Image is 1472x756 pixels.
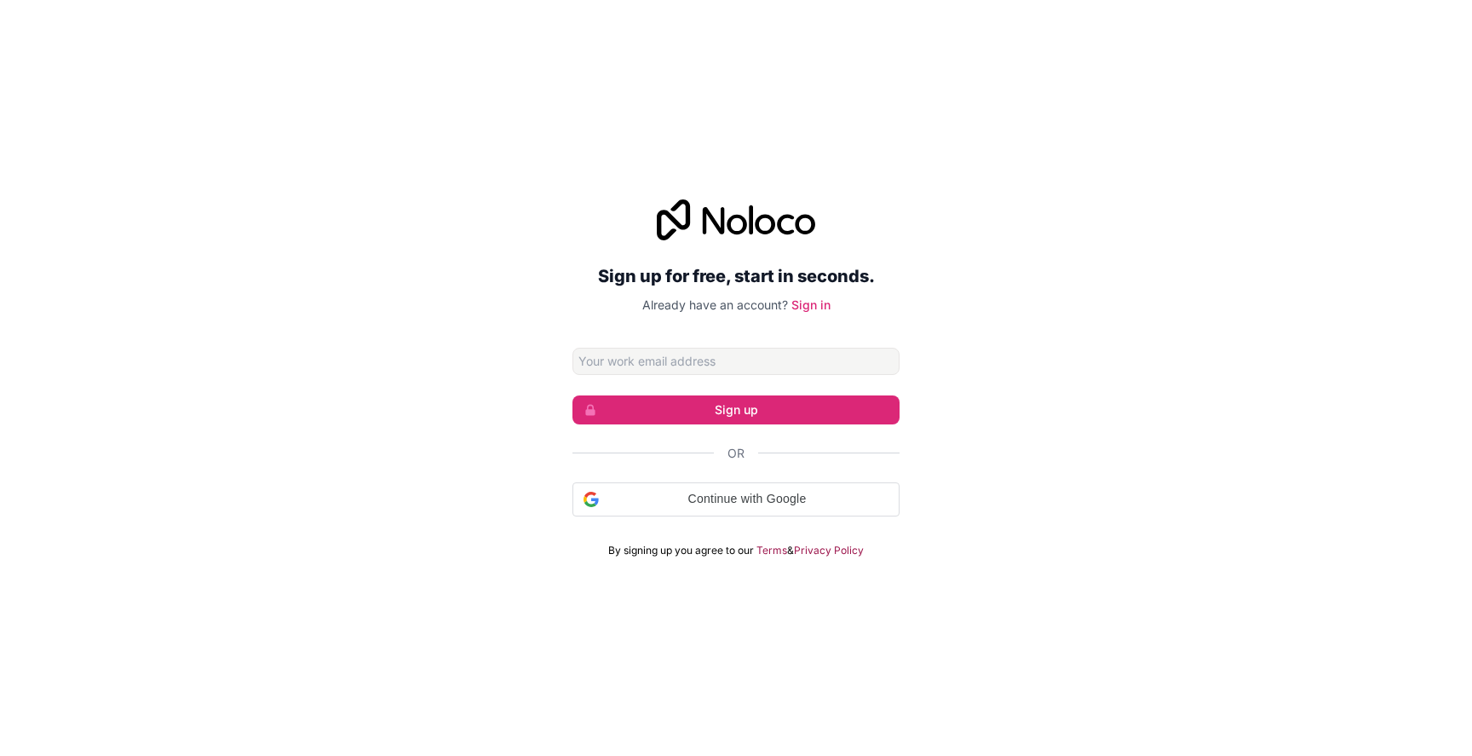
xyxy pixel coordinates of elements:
span: & [787,544,794,557]
div: Continue with Google [572,482,900,517]
span: By signing up you agree to our [608,544,754,557]
span: Continue with Google [606,490,888,508]
input: Email address [572,348,900,375]
span: Or [727,445,745,462]
a: Sign in [791,297,831,312]
a: Terms [756,544,787,557]
a: Privacy Policy [794,544,864,557]
span: Already have an account? [642,297,788,312]
button: Sign up [572,395,900,424]
h2: Sign up for free, start in seconds. [572,261,900,291]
